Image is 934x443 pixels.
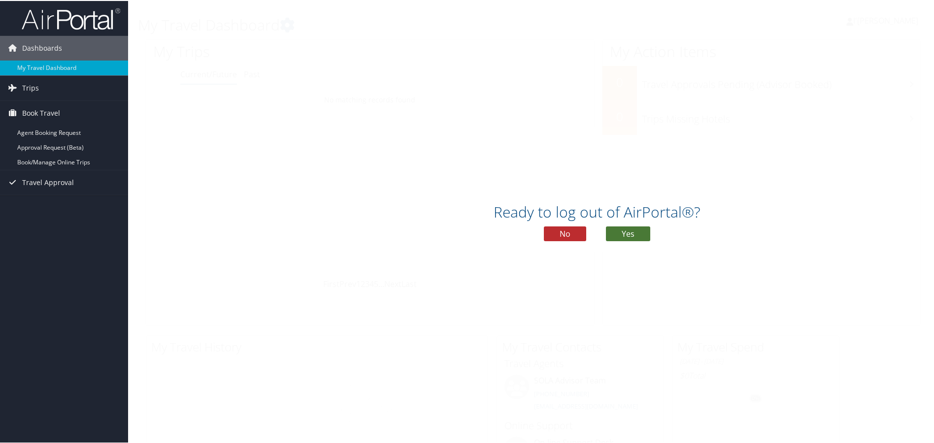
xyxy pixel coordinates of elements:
[22,100,60,125] span: Book Travel
[22,75,39,99] span: Trips
[22,169,74,194] span: Travel Approval
[544,225,586,240] button: No
[606,225,650,240] button: Yes
[22,35,62,60] span: Dashboards
[22,6,120,30] img: airportal-logo.png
